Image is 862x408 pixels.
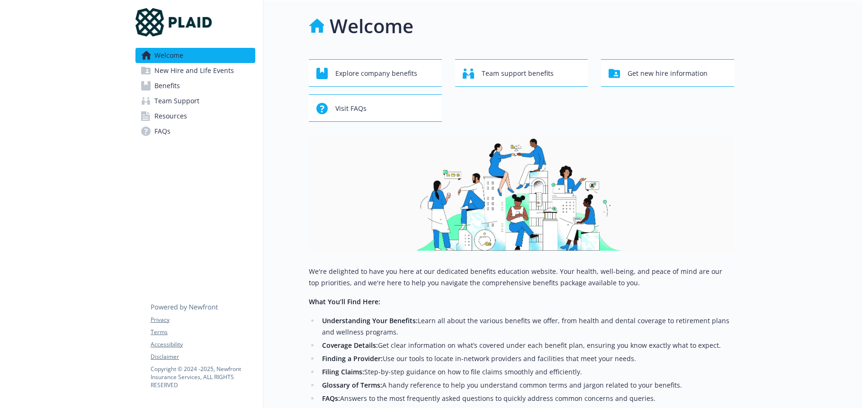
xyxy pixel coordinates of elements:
a: Resources [135,109,255,124]
h1: Welcome [330,12,413,40]
strong: Understanding Your Benefits: [322,316,418,325]
a: Terms [151,328,255,336]
span: Team Support [154,93,199,109]
a: New Hire and Life Events [135,63,255,78]
p: We're delighted to have you here at our dedicated benefits education website. Your health, well-b... [309,266,734,289]
li: Step-by-step guidance on how to file claims smoothly and efficiently. [319,366,734,378]
li: Answers to the most frequently asked questions to quickly address common concerns and queries. [319,393,734,404]
strong: Filing Claims: [322,367,364,376]
li: Use our tools to locate in-network providers and facilities that meet your needs. [319,353,734,364]
strong: FAQs: [322,394,340,403]
button: Team support benefits [455,59,588,87]
span: Benefits [154,78,180,93]
li: A handy reference to help you understand common terms and jargon related to your benefits. [319,380,734,391]
span: Resources [154,109,187,124]
span: Visit FAQs [335,100,367,118]
span: New Hire and Life Events [154,63,234,78]
button: Visit FAQs [309,94,442,122]
a: Team Support [135,93,255,109]
span: Team support benefits [482,64,554,82]
img: overview page banner [309,137,734,251]
li: Get clear information on what’s covered under each benefit plan, ensuring you know exactly what t... [319,340,734,351]
strong: Coverage Details: [322,341,378,350]
strong: Finding a Provider: [322,354,383,363]
button: Explore company benefits [309,59,442,87]
a: Accessibility [151,340,255,349]
strong: Glossary of Terms: [322,381,382,390]
a: Disclaimer [151,353,255,361]
a: FAQs [135,124,255,139]
span: Explore company benefits [335,64,417,82]
span: FAQs [154,124,171,139]
a: Benefits [135,78,255,93]
a: Privacy [151,316,255,324]
strong: What You’ll Find Here: [309,297,380,306]
li: Learn all about the various benefits we offer, from health and dental coverage to retirement plan... [319,315,734,338]
p: Copyright © 2024 - 2025 , Newfront Insurance Services, ALL RIGHTS RESERVED [151,365,255,389]
span: Welcome [154,48,183,63]
a: Welcome [135,48,255,63]
span: Get new hire information [628,64,708,82]
button: Get new hire information [601,59,734,87]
